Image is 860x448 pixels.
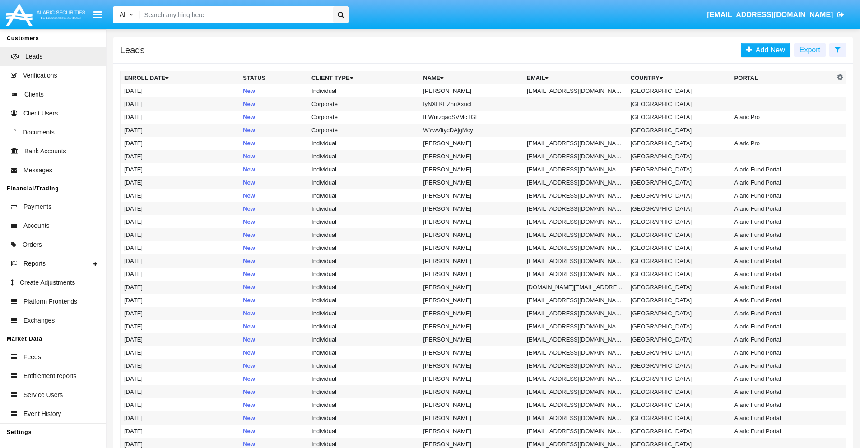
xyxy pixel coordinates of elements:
td: [DATE] [121,150,240,163]
td: [DATE] [121,176,240,189]
td: [EMAIL_ADDRESS][DOMAIN_NAME] [523,137,627,150]
a: [EMAIL_ADDRESS][DOMAIN_NAME] [703,2,849,28]
td: [GEOGRAPHIC_DATA] [627,124,731,137]
span: Leads [25,52,42,61]
td: New [239,281,308,294]
td: Individual [308,294,419,307]
td: New [239,163,308,176]
td: [DATE] [121,411,240,425]
td: Alaric Fund Portal [731,333,835,346]
td: New [239,137,308,150]
td: [GEOGRAPHIC_DATA] [627,385,731,398]
td: New [239,346,308,359]
td: Individual [308,215,419,228]
td: Individual [308,320,419,333]
td: New [239,333,308,346]
td: [DATE] [121,228,240,241]
td: [PERSON_NAME] [419,411,523,425]
th: Status [239,71,308,85]
td: [DATE] [121,425,240,438]
td: Individual [308,84,419,97]
td: [EMAIL_ADDRESS][DOMAIN_NAME] [523,385,627,398]
td: fFWmzgaqSVMcTGL [419,111,523,124]
span: Add New [752,46,785,54]
td: Individual [308,202,419,215]
th: Name [419,71,523,85]
td: [EMAIL_ADDRESS][DOMAIN_NAME] [523,215,627,228]
td: New [239,111,308,124]
td: [PERSON_NAME] [419,202,523,215]
td: [GEOGRAPHIC_DATA] [627,372,731,385]
td: [GEOGRAPHIC_DATA] [627,398,731,411]
td: [GEOGRAPHIC_DATA] [627,202,731,215]
td: Alaric Fund Portal [731,176,835,189]
span: Payments [23,202,51,212]
th: Enroll Date [121,71,240,85]
td: Alaric Fund Portal [731,268,835,281]
td: [DATE] [121,385,240,398]
td: [EMAIL_ADDRESS][DOMAIN_NAME] [523,241,627,254]
td: [GEOGRAPHIC_DATA] [627,150,731,163]
td: Individual [308,137,419,150]
span: Exchanges [23,316,55,325]
td: [DATE] [121,163,240,176]
td: [PERSON_NAME] [419,176,523,189]
td: [DATE] [121,137,240,150]
td: fyNXLKEZhuXxucE [419,97,523,111]
td: [EMAIL_ADDRESS][DOMAIN_NAME] [523,359,627,372]
td: [EMAIL_ADDRESS][DOMAIN_NAME] [523,228,627,241]
span: All [120,11,127,18]
td: Individual [308,176,419,189]
td: [GEOGRAPHIC_DATA] [627,281,731,294]
td: [DATE] [121,268,240,281]
span: Accounts [23,221,50,231]
td: [GEOGRAPHIC_DATA] [627,176,731,189]
td: Individual [308,189,419,202]
td: [EMAIL_ADDRESS][DOMAIN_NAME] [523,163,627,176]
td: Corporate [308,97,419,111]
td: [PERSON_NAME] [419,307,523,320]
td: [GEOGRAPHIC_DATA] [627,97,731,111]
td: [DATE] [121,307,240,320]
span: [EMAIL_ADDRESS][DOMAIN_NAME] [707,11,833,18]
td: [GEOGRAPHIC_DATA] [627,294,731,307]
td: Corporate [308,124,419,137]
td: Individual [308,385,419,398]
h5: Leads [120,46,145,54]
span: Entitlement reports [23,371,77,381]
td: Individual [308,254,419,268]
td: Alaric Fund Portal [731,281,835,294]
td: [GEOGRAPHIC_DATA] [627,111,731,124]
td: New [239,241,308,254]
td: Alaric Fund Portal [731,359,835,372]
td: Individual [308,307,419,320]
td: Individual [308,228,419,241]
td: [GEOGRAPHIC_DATA] [627,163,731,176]
span: Messages [23,166,52,175]
td: Alaric Fund Portal [731,215,835,228]
td: [PERSON_NAME] [419,294,523,307]
td: New [239,228,308,241]
td: [DATE] [121,202,240,215]
span: Client Users [23,109,58,118]
img: Logo image [5,1,87,28]
td: [DATE] [121,111,240,124]
td: [GEOGRAPHIC_DATA] [627,268,731,281]
td: [PERSON_NAME] [419,215,523,228]
td: New [239,176,308,189]
span: Verifications [23,71,57,80]
td: New [239,189,308,202]
td: New [239,294,308,307]
td: [DATE] [121,346,240,359]
td: Alaric Fund Portal [731,346,835,359]
th: Client Type [308,71,419,85]
td: New [239,359,308,372]
th: Email [523,71,627,85]
td: Individual [308,359,419,372]
td: Individual [308,281,419,294]
td: Alaric Fund Portal [731,425,835,438]
td: [EMAIL_ADDRESS][DOMAIN_NAME] [523,307,627,320]
td: [GEOGRAPHIC_DATA] [627,189,731,202]
td: [EMAIL_ADDRESS][DOMAIN_NAME] [523,372,627,385]
td: New [239,385,308,398]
